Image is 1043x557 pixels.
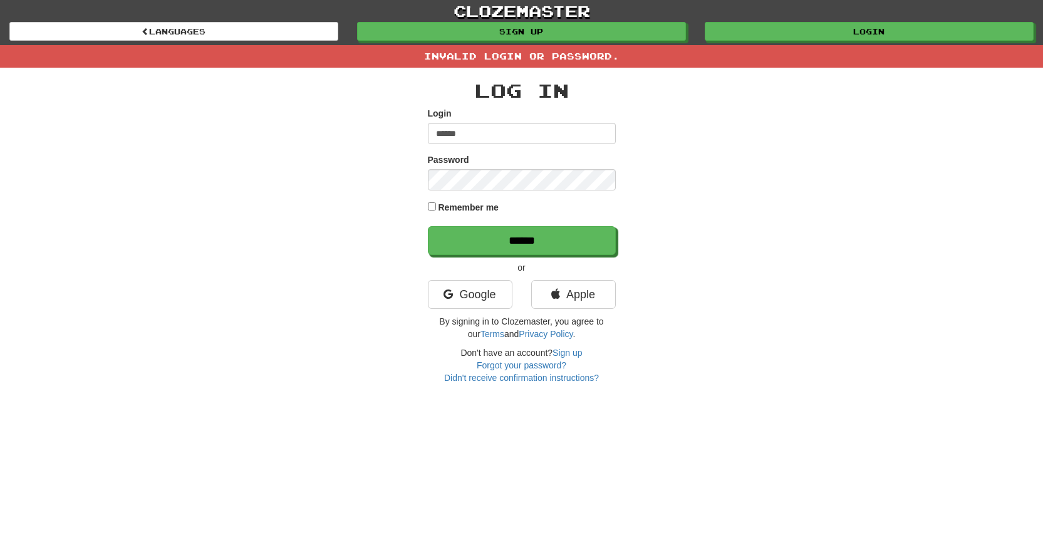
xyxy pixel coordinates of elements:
a: Google [428,280,512,309]
label: Password [428,154,469,166]
label: Login [428,107,452,120]
a: Languages [9,22,338,41]
h2: Log In [428,80,616,101]
label: Remember me [438,201,499,214]
a: Terms [480,329,504,339]
a: Privacy Policy [519,329,573,339]
a: Forgot your password? [477,360,566,370]
a: Apple [531,280,616,309]
a: Sign up [553,348,582,358]
a: Didn't receive confirmation instructions? [444,373,599,383]
div: Don't have an account? [428,346,616,384]
a: Sign up [357,22,686,41]
a: Login [705,22,1034,41]
p: or [428,261,616,274]
p: By signing in to Clozemaster, you agree to our and . [428,315,616,340]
